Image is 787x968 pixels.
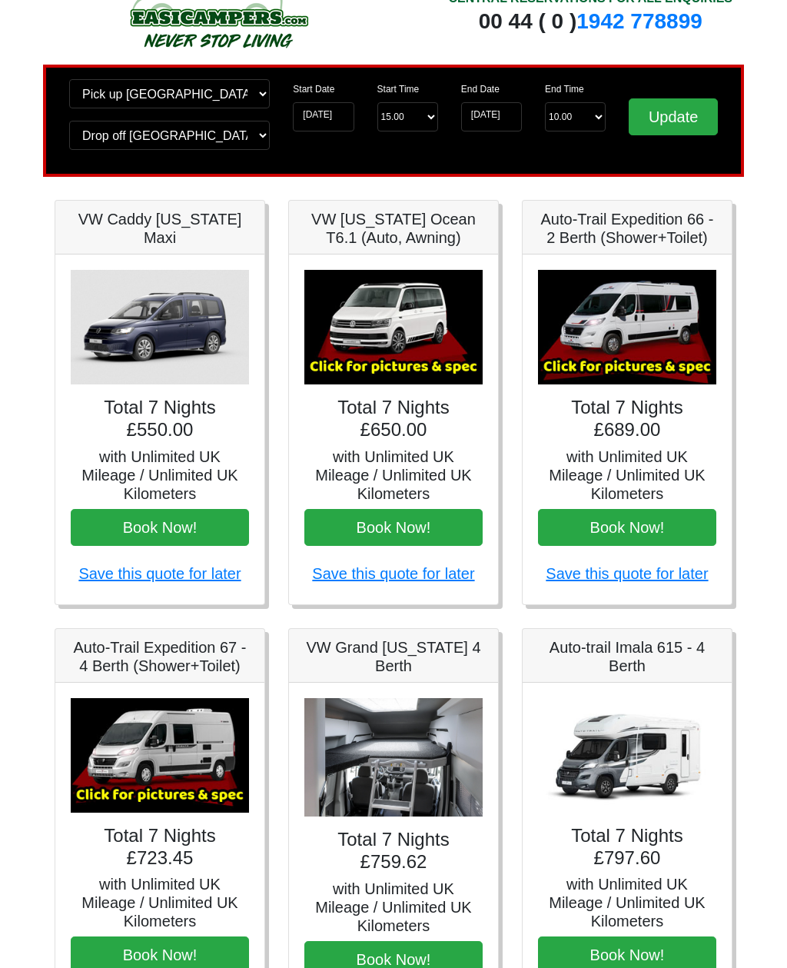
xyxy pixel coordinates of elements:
[71,698,249,813] img: Auto-Trail Expedition 67 - 4 Berth (Shower+Toilet)
[377,82,420,96] label: Start Time
[538,698,716,813] img: Auto-trail Imala 615 - 4 Berth
[538,638,716,675] h5: Auto-trail Imala 615 - 4 Berth
[71,825,249,870] h4: Total 7 Nights £723.45
[71,875,249,930] h5: with Unlimited UK Mileage / Unlimited UK Kilometers
[538,397,716,441] h4: Total 7 Nights £689.00
[304,509,483,546] button: Book Now!
[538,509,716,546] button: Book Now!
[538,875,716,930] h5: with Unlimited UK Mileage / Unlimited UK Kilometers
[304,880,483,935] h5: with Unlimited UK Mileage / Unlimited UK Kilometers
[71,210,249,247] h5: VW Caddy [US_STATE] Maxi
[448,8,732,35] div: 00 44 ( 0 )
[71,509,249,546] button: Book Now!
[71,270,249,384] img: VW Caddy California Maxi
[304,829,483,873] h4: Total 7 Nights £759.62
[71,447,249,503] h5: with Unlimited UK Mileage / Unlimited UK Kilometers
[538,270,716,384] img: Auto-Trail Expedition 66 - 2 Berth (Shower+Toilet)
[304,210,483,247] h5: VW [US_STATE] Ocean T6.1 (Auto, Awning)
[304,397,483,441] h4: Total 7 Nights £650.00
[78,565,241,582] a: Save this quote for later
[293,102,354,131] input: Start Date
[293,82,334,96] label: Start Date
[312,565,474,582] a: Save this quote for later
[304,638,483,675] h5: VW Grand [US_STATE] 4 Berth
[576,9,702,33] a: 1942 778899
[71,397,249,441] h4: Total 7 Nights £550.00
[629,98,718,135] input: Update
[304,270,483,384] img: VW California Ocean T6.1 (Auto, Awning)
[538,447,716,503] h5: with Unlimited UK Mileage / Unlimited UK Kilometers
[71,638,249,675] h5: Auto-Trail Expedition 67 - 4 Berth (Shower+Toilet)
[545,82,584,96] label: End Time
[538,210,716,247] h5: Auto-Trail Expedition 66 - 2 Berth (Shower+Toilet)
[546,565,708,582] a: Save this quote for later
[461,82,500,96] label: End Date
[461,102,522,131] input: Return Date
[304,698,483,817] img: VW Grand California 4 Berth
[304,447,483,503] h5: with Unlimited UK Mileage / Unlimited UK Kilometers
[538,825,716,870] h4: Total 7 Nights £797.60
